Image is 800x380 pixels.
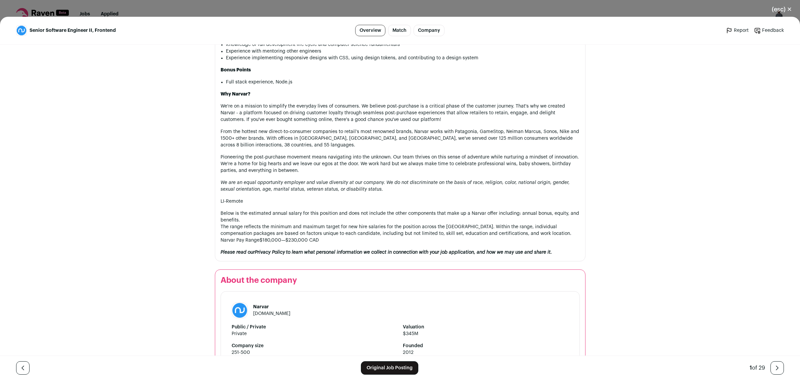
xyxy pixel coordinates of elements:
p: Below is the estimated annual salary for this position and does not include the other components ... [221,210,580,244]
img: f3382d30f67687052d48a767b76d9b85de1a875e7b4cadffff158869ff957c40.png [16,25,27,36]
h2: About the company [221,275,580,286]
h1: Narvar [253,304,290,310]
em: We are an equal opportunity employer and value diversity at our company. We do not discriminate o... [221,180,570,192]
span: $345M [403,330,569,337]
a: Match [388,25,411,36]
span: 1 [750,365,752,371]
span: 2012 [403,349,569,356]
a: [DOMAIN_NAME] [253,311,290,316]
a: Feedback [754,27,784,34]
span: 251-500 [232,349,397,356]
p: Pioneering the post-purchase movement means navigating into the unknown. Our team thrives on this... [221,154,580,174]
span: Private [232,330,397,337]
li: Knowledge of full development life cycle and computer science fundamentals [226,41,580,48]
h1: LI-Remote [221,198,580,205]
a: Company [414,25,444,36]
a: Overview [355,25,385,36]
li: Full stack experience, Node.js [226,79,580,85]
strong: Valuation [403,324,569,330]
li: Experience implementing responsive designs with CSS, using design tokens, and contributing to a d... [226,55,580,61]
button: Close modal [764,2,800,17]
strong: Bonus Points [221,68,251,72]
li: Experience with mentoring other engineers [226,48,580,55]
a: Privacy Policy [255,250,285,255]
p: We're on a mission to simplify the everyday lives of consumers. We believe post-purchase is a cri... [221,103,580,123]
strong: Why Narvar? [221,92,250,97]
strong: Public / Private [232,324,397,330]
em: to learn what personal information we collect in connection with your job application, and how we... [286,250,552,255]
em: Please read our [221,250,285,255]
span: Senior Software Engineer II, Frontend [30,27,116,34]
img: f3382d30f67687052d48a767b76d9b85de1a875e7b4cadffff158869ff957c40.png [232,303,247,318]
a: Report [726,27,749,34]
strong: Company size [232,342,397,349]
strong: Founded [403,342,569,349]
p: From the hottest new direct-to-consumer companies to retail’s most renowned brands, Narvar works ... [221,128,580,148]
div: of 29 [750,364,765,372]
a: Original Job Posting [361,361,418,375]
